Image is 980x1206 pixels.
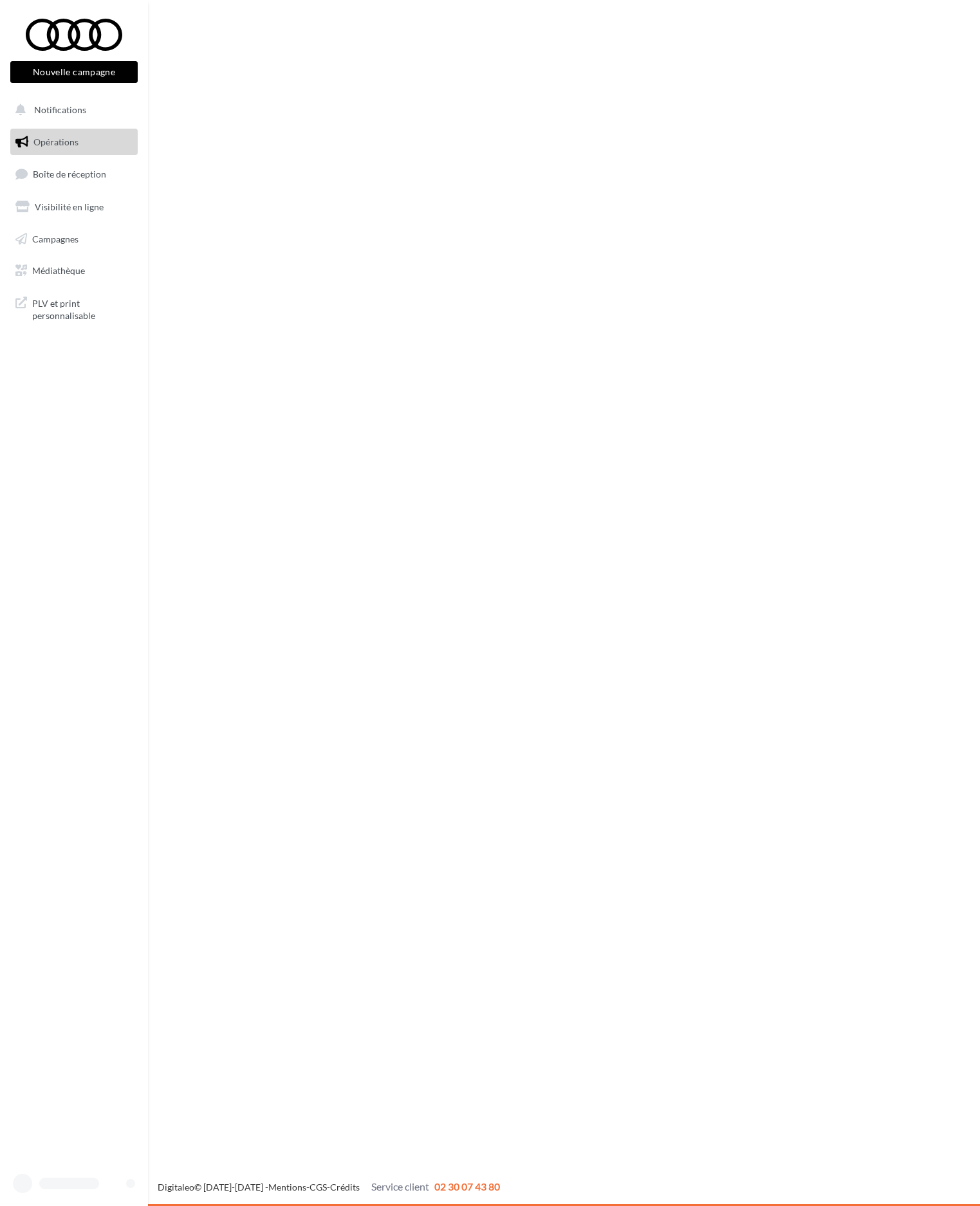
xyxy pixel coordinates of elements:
[32,265,85,276] span: Médiathèque
[8,194,140,221] a: Visibilité en ligne
[32,295,133,322] span: PLV et print personnalisable
[371,1180,429,1192] span: Service client
[158,1182,194,1192] a: Digitaleo
[8,257,140,284] a: Médiathèque
[33,169,106,179] span: Boîte de réception
[33,136,79,147] span: Opérations
[158,1182,500,1192] span: © [DATE]-[DATE] - - -
[310,1182,327,1192] a: CGS
[434,1180,500,1192] span: 02 30 07 43 80
[8,129,140,156] a: Opérations
[8,289,140,327] a: PLV et print personnalisable
[32,233,79,244] span: Campagnes
[8,96,135,123] button: Notifications
[35,201,104,212] span: Visibilité en ligne
[330,1182,360,1192] a: Crédits
[10,61,138,83] button: Nouvelle campagne
[8,226,140,253] a: Campagnes
[34,104,86,115] span: Notifications
[268,1182,306,1192] a: Mentions
[8,160,140,188] a: Boîte de réception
